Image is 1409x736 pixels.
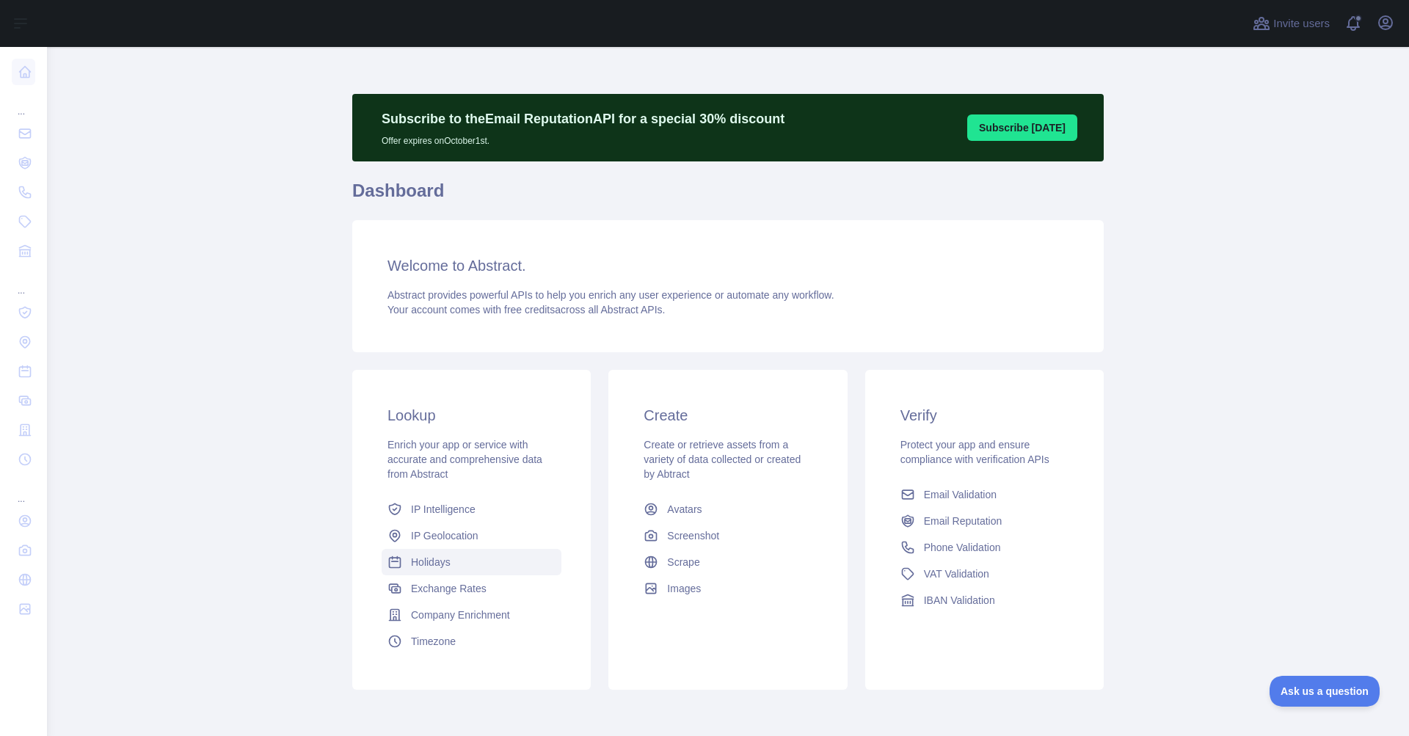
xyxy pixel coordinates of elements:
h3: Lookup [387,405,556,426]
span: Abstract provides powerful APIs to help you enrich any user experience or automate any workflow. [387,289,834,301]
a: Holidays [382,549,561,575]
a: Email Reputation [895,508,1074,534]
span: Phone Validation [924,540,1001,555]
span: Timezone [411,634,456,649]
a: Screenshot [638,522,818,549]
a: Avatars [638,496,818,522]
span: Scrape [667,555,699,569]
span: Protect your app and ensure compliance with verification APIs [900,439,1049,465]
div: ... [12,267,35,296]
a: IBAN Validation [895,587,1074,613]
span: Invite users [1273,15,1330,32]
a: Images [638,575,818,602]
span: Email Reputation [924,514,1002,528]
span: Screenshot [667,528,719,543]
span: VAT Validation [924,566,989,581]
h1: Dashboard [352,179,1104,214]
span: IP Geolocation [411,528,478,543]
span: free credits [504,304,555,316]
span: Your account comes with across all Abstract APIs. [387,304,665,316]
span: IP Intelligence [411,502,476,517]
h3: Verify [900,405,1068,426]
a: Phone Validation [895,534,1074,561]
a: Email Validation [895,481,1074,508]
button: Invite users [1250,12,1333,35]
span: IBAN Validation [924,593,995,608]
a: VAT Validation [895,561,1074,587]
span: Avatars [667,502,702,517]
a: Timezone [382,628,561,655]
a: Company Enrichment [382,602,561,628]
h3: Create [644,405,812,426]
a: Exchange Rates [382,575,561,602]
span: Holidays [411,555,451,569]
span: Email Validation [924,487,997,502]
span: Exchange Rates [411,581,487,596]
button: Subscribe [DATE] [967,114,1077,141]
p: Subscribe to the Email Reputation API for a special 30 % discount [382,109,784,129]
p: Offer expires on October 1st. [382,129,784,147]
iframe: Toggle Customer Support [1270,676,1380,707]
a: IP Intelligence [382,496,561,522]
div: ... [12,476,35,505]
h3: Welcome to Abstract. [387,255,1068,276]
span: Enrich your app or service with accurate and comprehensive data from Abstract [387,439,542,480]
div: ... [12,88,35,117]
span: Company Enrichment [411,608,510,622]
span: Create or retrieve assets from a variety of data collected or created by Abtract [644,439,801,480]
a: IP Geolocation [382,522,561,549]
span: Images [667,581,701,596]
a: Scrape [638,549,818,575]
